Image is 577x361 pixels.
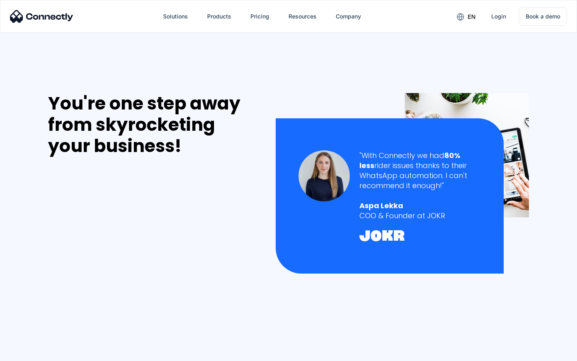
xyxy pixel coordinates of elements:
[250,11,269,22] div: Pricing
[491,11,506,22] div: Login
[359,150,481,191] div: "With Connectly we had rider issues thanks to their WhatsApp automation. I can't recommend it eno...
[468,11,476,22] div: en
[359,150,460,170] strong: 80% less
[288,11,317,22] div: Resources
[163,11,188,22] div: Solutions
[10,10,73,23] img: Connectly Logo
[485,7,512,26] a: Login
[16,347,48,358] ul: Language list
[8,347,48,358] aside: Language selected: English
[48,93,259,156] div: You're one step away from skyrocketing your business!
[359,201,403,211] strong: Aspa Lekka
[519,7,567,26] a: Book a demo
[48,166,168,350] iframe: Form 0
[207,11,231,22] div: Products
[244,7,276,26] a: Pricing
[359,211,481,221] div: COO & Founder at JOKR
[336,11,361,22] div: Company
